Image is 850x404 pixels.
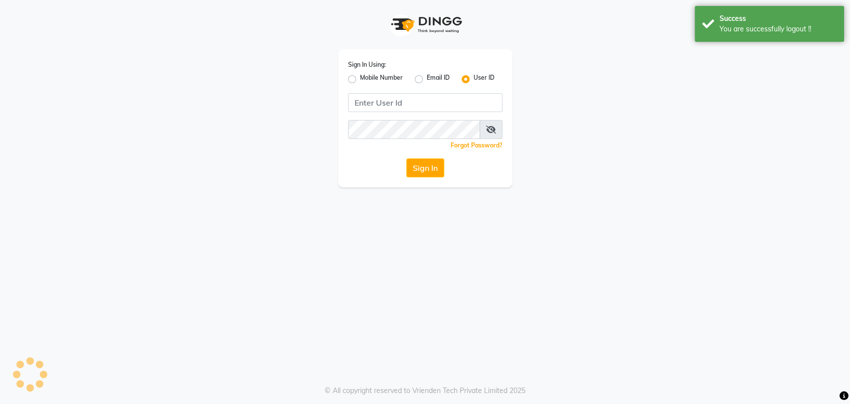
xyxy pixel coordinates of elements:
label: Mobile Number [360,73,403,85]
label: Email ID [427,73,450,85]
a: Forgot Password? [451,141,502,149]
img: logo1.svg [385,10,465,39]
input: Username [348,93,502,112]
input: Username [348,120,480,139]
button: Sign In [406,158,444,177]
div: Success [720,13,837,24]
label: User ID [474,73,494,85]
label: Sign In Using: [348,60,386,69]
div: You are successfully logout !! [720,24,837,34]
